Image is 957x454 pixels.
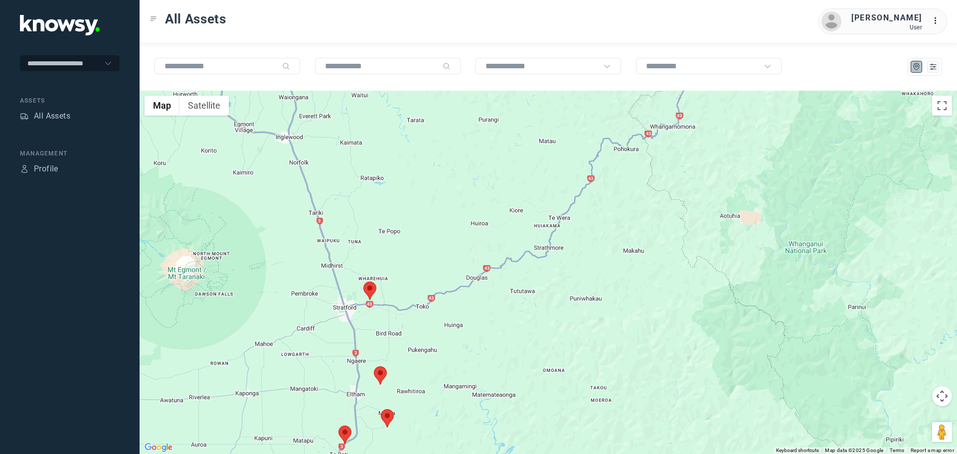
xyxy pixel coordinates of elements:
div: Assets [20,96,120,105]
div: : [932,15,944,27]
button: Show street map [145,96,179,116]
div: Toggle Menu [150,15,157,22]
a: Open this area in Google Maps (opens a new window) [142,441,175,454]
a: Report a map error [911,448,954,453]
img: Google [142,441,175,454]
div: Profile [34,163,58,175]
div: Assets [20,112,29,121]
img: avatar.png [821,11,841,31]
a: ProfileProfile [20,163,58,175]
div: Profile [20,164,29,173]
div: Management [20,149,120,158]
div: : [932,15,944,28]
div: User [851,24,922,31]
button: Keyboard shortcuts [776,447,819,454]
div: Search [282,62,290,70]
div: [PERSON_NAME] [851,12,922,24]
a: Terms (opens in new tab) [890,448,905,453]
button: Toggle fullscreen view [932,96,952,116]
tspan: ... [933,17,943,24]
span: All Assets [165,10,226,28]
a: AssetsAll Assets [20,110,70,122]
button: Map camera controls [932,386,952,406]
img: Application Logo [20,15,100,35]
button: Drag Pegman onto the map to open Street View [932,422,952,442]
div: Map [912,62,921,71]
div: All Assets [34,110,70,122]
div: Search [443,62,451,70]
div: List [929,62,938,71]
button: Show satellite imagery [179,96,229,116]
span: Map data ©2025 Google [825,448,883,453]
